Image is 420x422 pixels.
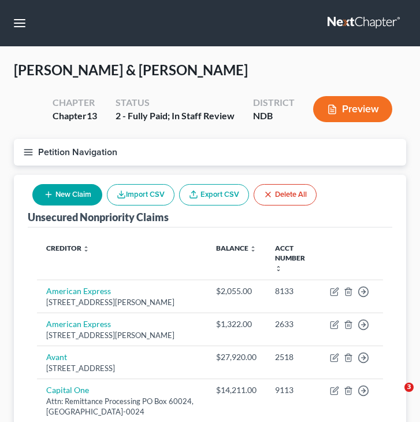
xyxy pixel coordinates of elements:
a: American Express [46,286,111,296]
div: $14,211.00 [216,384,257,396]
div: NDB [253,109,295,123]
div: [STREET_ADDRESS][PERSON_NAME] [46,297,198,308]
div: Chapter [53,96,97,109]
a: Balance unfold_more [216,244,257,252]
button: Preview [313,96,392,122]
span: [PERSON_NAME] & [PERSON_NAME] [14,61,248,78]
div: Unsecured Nonpriority Claims [28,210,169,224]
div: 8133 [275,285,311,297]
div: 2 - Fully Paid; In Staff Review [116,109,235,123]
a: Creditor unfold_more [46,244,90,252]
button: Petition Navigation [14,139,406,166]
div: District [253,96,295,109]
button: Import CSV [107,184,174,206]
div: Status [116,96,235,109]
div: 2518 [275,351,311,363]
i: unfold_more [250,245,257,252]
a: American Express [46,319,111,329]
a: Capital One [46,385,89,395]
i: unfold_more [275,265,282,272]
div: 9113 [275,384,311,396]
button: New Claim [32,184,102,206]
a: Export CSV [179,184,249,206]
div: $1,322.00 [216,318,257,330]
span: 13 [87,110,97,121]
i: unfold_more [83,245,90,252]
iframe: Intercom live chat [381,383,408,410]
div: [STREET_ADDRESS] [46,363,198,374]
div: 2633 [275,318,311,330]
div: Chapter [53,109,97,123]
div: $27,920.00 [216,351,257,363]
div: $2,055.00 [216,285,257,297]
div: Attn: Remittance Processing PO Box 60024, [GEOGRAPHIC_DATA]-0024 [46,396,198,417]
a: Acct Number unfold_more [275,244,305,272]
button: Delete All [254,184,317,206]
div: [STREET_ADDRESS][PERSON_NAME] [46,330,198,341]
a: Avant [46,352,67,362]
span: 3 [404,383,414,392]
